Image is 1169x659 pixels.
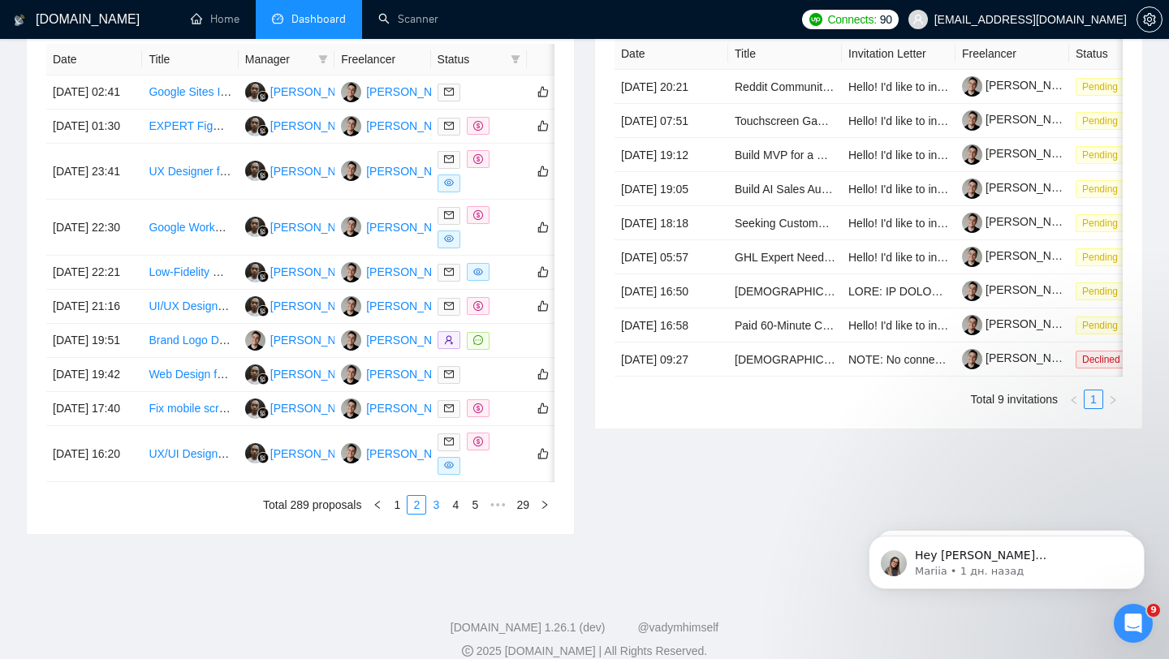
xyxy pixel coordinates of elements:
[1076,352,1133,365] a: Declined
[272,13,283,24] span: dashboard
[257,271,269,282] img: gigradar-bm.png
[245,296,265,317] img: WW
[962,317,1079,330] a: [PERSON_NAME]
[438,50,504,68] span: Status
[533,444,553,463] button: like
[366,399,459,417] div: [PERSON_NAME]
[341,333,459,346] a: TO[PERSON_NAME]
[615,38,728,70] th: Date
[142,200,238,256] td: Google Workspace and NotebookLM Integration Specialist
[735,217,1166,230] a: Seeking Customers of Digital Asset Management (DAM) Platforms – Paid Study ($20)
[735,80,1154,93] a: Reddit Community Growth Partner for B2B & SaaS Brands (Organic Engagements)
[46,200,142,256] td: [DATE] 22:30
[533,82,553,101] button: like
[728,342,842,377] td: Native Speakers of Tamil – Talent Bench for Future Managed Services Recording Projects
[962,215,1079,228] a: [PERSON_NAME]
[245,50,312,68] span: Manager
[962,213,982,233] img: c1NybDqS-x1OPvS-FpIU5_-KJHAbNbWAiAC3cbJUHD0KSEqtqjcGy8RJyS0QCWXZfp
[962,110,982,131] img: c1NybDqS-x1OPvS-FpIU5_-KJHAbNbWAiAC3cbJUHD0KSEqtqjcGy8RJyS0QCWXZfp
[615,138,728,172] td: [DATE] 19:12
[257,170,269,181] img: gigradar-bm.png
[142,110,238,144] td: EXPERT Figma Web Designer for ongoing design work
[1108,395,1118,405] span: right
[615,104,728,138] td: [DATE] 07:51
[485,495,511,515] li: Next 5 Pages
[466,496,484,514] a: 5
[1076,317,1124,334] span: Pending
[245,217,265,237] img: WW
[444,210,454,220] span: mail
[46,44,142,75] th: Date
[444,437,454,446] span: mail
[366,263,459,281] div: [PERSON_NAME]
[728,274,842,308] td: Native Speakers of Polish – Talent Bench for Future Managed Services Recording Projects
[962,283,1079,296] a: [PERSON_NAME]
[735,319,1019,332] a: Paid 60-Minute Consult with Senior AI Architect ([DATE])
[149,368,442,381] a: Web Design for a new and growing Mental Health practice
[615,206,728,240] td: [DATE] 18:18
[537,402,549,415] span: like
[1076,282,1124,300] span: Pending
[809,13,822,26] img: upwork-logo.png
[71,62,280,77] p: Message from Mariia, sent 1 дн. назад
[1076,146,1124,164] span: Pending
[535,495,554,515] button: right
[245,118,364,131] a: WW[PERSON_NAME]
[444,301,454,311] span: mail
[341,299,459,312] a: TO[PERSON_NAME]
[142,358,238,392] td: Web Design for a new and growing Mental Health practice
[142,392,238,426] td: Fix mobile screens
[1076,112,1124,130] span: Pending
[341,116,361,136] img: TO
[245,398,265,419] img: WW
[728,104,842,138] td: Touchscreen Game Developer Wanted
[245,262,265,282] img: WW
[270,297,364,315] div: [PERSON_NAME]
[537,265,549,278] span: like
[533,364,553,384] button: like
[971,390,1058,409] li: Total 9 invitations
[728,240,842,274] td: GHL Expert Needed for Finance Workflow Development
[257,125,269,136] img: gigradar-bm.png
[341,296,361,317] img: TO
[533,398,553,418] button: like
[511,495,535,515] li: 29
[446,495,465,515] li: 4
[366,365,459,383] div: [PERSON_NAME]
[245,364,265,385] img: WW
[473,403,483,413] span: dollar
[533,116,553,136] button: like
[245,333,364,346] a: TO[PERSON_NAME]
[615,308,728,342] td: [DATE] 16:58
[615,274,728,308] td: [DATE] 16:50
[735,149,1011,162] a: Build MVP for a Growth & Mentorship & Education App
[366,162,459,180] div: [PERSON_NAME]
[615,342,728,377] td: [DATE] 09:27
[407,495,426,515] li: 2
[257,305,269,317] img: gigradar-bm.png
[245,164,364,177] a: WW[PERSON_NAME]
[962,315,982,335] img: c1NybDqS-x1OPvS-FpIU5_-KJHAbNbWAiAC3cbJUHD0KSEqtqjcGy8RJyS0QCWXZfp
[728,70,842,104] td: Reddit Community Growth Partner for B2B & SaaS Brands (Organic Engagements)
[1076,318,1131,331] a: Pending
[245,443,265,463] img: WW
[880,11,892,28] span: 90
[142,324,238,358] td: Brand Logo Design
[270,83,364,101] div: [PERSON_NAME]
[1103,390,1123,409] li: Next Page
[149,402,244,415] a: Fix mobile screens
[341,161,361,181] img: TO
[245,84,364,97] a: WW[PERSON_NAME]
[142,290,238,324] td: UI/UX Designer for SaaS Portal Redesign
[341,330,361,351] img: TO
[257,226,269,237] img: gigradar-bm.png
[149,119,427,132] a: EXPERT Figma Web Designer for ongoing design work
[1147,604,1160,617] span: 9
[1085,390,1102,408] a: 1
[46,324,142,358] td: [DATE] 19:51
[1076,114,1131,127] a: Pending
[341,446,459,459] a: TO[PERSON_NAME]
[46,144,142,200] td: [DATE] 23:41
[728,308,842,342] td: Paid 60-Minute Consult with Senior AI Architect (Today)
